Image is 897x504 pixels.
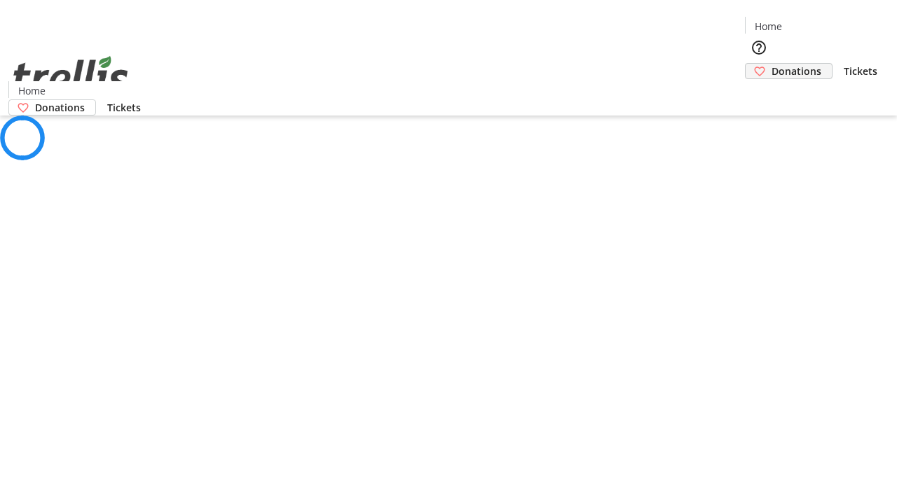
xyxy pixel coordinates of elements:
[8,41,133,111] img: Orient E2E Organization pI0MvkENdL's Logo
[745,63,833,79] a: Donations
[18,83,46,98] span: Home
[745,34,773,62] button: Help
[96,100,152,115] a: Tickets
[844,64,877,78] span: Tickets
[35,100,85,115] span: Donations
[755,19,782,34] span: Home
[833,64,889,78] a: Tickets
[745,79,773,107] button: Cart
[107,100,141,115] span: Tickets
[8,99,96,115] a: Donations
[746,19,790,34] a: Home
[9,83,54,98] a: Home
[772,64,821,78] span: Donations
